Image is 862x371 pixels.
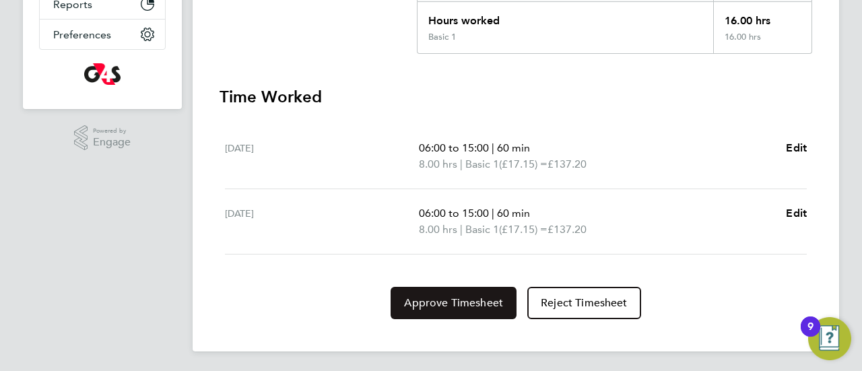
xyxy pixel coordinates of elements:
span: 06:00 to 15:00 [419,141,489,154]
span: | [492,207,494,220]
button: Open Resource Center, 9 new notifications [808,317,851,360]
div: Hours worked [418,2,713,32]
a: Edit [786,205,807,222]
a: Go to home page [39,63,166,85]
span: Engage [93,137,131,148]
span: 8.00 hrs [419,158,457,170]
span: (£17.15) = [499,223,548,236]
span: | [460,158,463,170]
a: Edit [786,140,807,156]
div: 16.00 hrs [713,32,811,53]
span: | [460,223,463,236]
span: Basic 1 [465,156,499,172]
span: Preferences [53,28,111,41]
div: 9 [807,327,814,344]
span: Edit [786,207,807,220]
a: Powered byEngage [74,125,131,151]
button: Reject Timesheet [527,287,641,319]
span: (£17.15) = [499,158,548,170]
span: Powered by [93,125,131,137]
span: Reject Timesheet [541,296,628,310]
span: 8.00 hrs [419,223,457,236]
h3: Time Worked [220,86,812,108]
button: Approve Timesheet [391,287,517,319]
button: Preferences [40,20,165,49]
div: [DATE] [225,205,419,238]
img: g4s-logo-retina.png [84,63,121,85]
div: Basic 1 [428,32,456,42]
span: Approve Timesheet [404,296,503,310]
span: £137.20 [548,223,587,236]
span: £137.20 [548,158,587,170]
span: Basic 1 [465,222,499,238]
span: 60 min [497,207,530,220]
span: 06:00 to 15:00 [419,207,489,220]
span: 60 min [497,141,530,154]
span: Edit [786,141,807,154]
span: | [492,141,494,154]
div: 16.00 hrs [713,2,811,32]
div: [DATE] [225,140,419,172]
